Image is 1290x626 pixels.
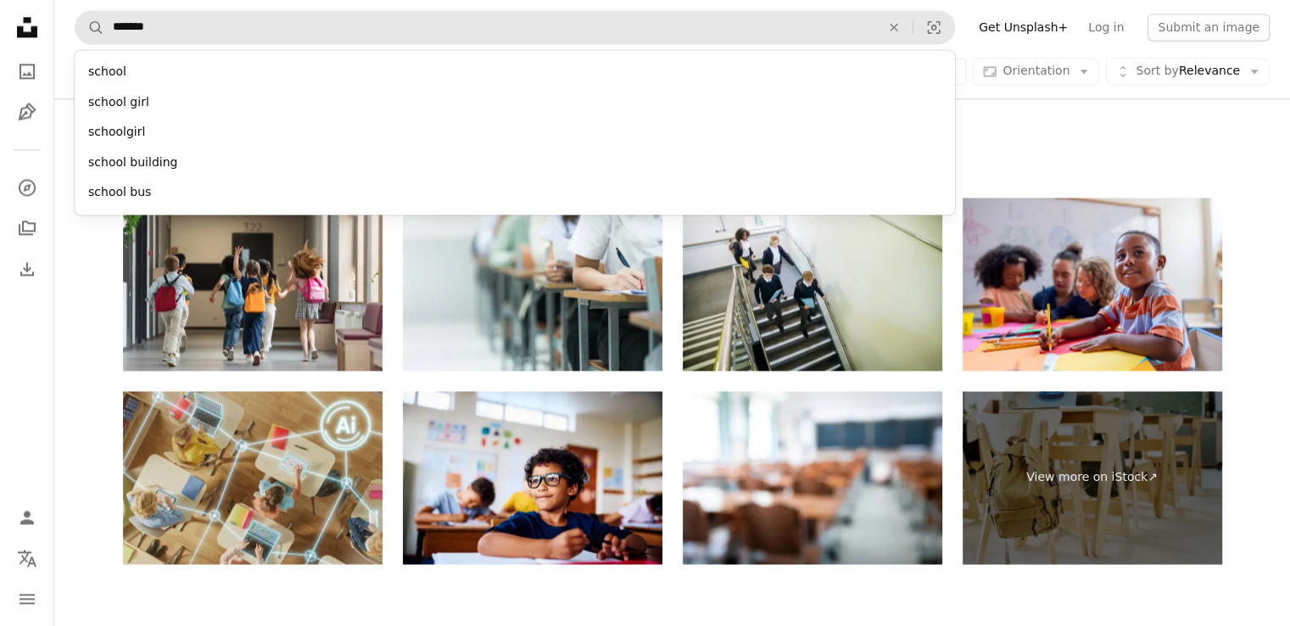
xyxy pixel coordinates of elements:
[10,541,44,575] button: Language
[10,252,44,286] a: Download History
[683,198,942,371] img: Secondary school students taking stairs to next class
[75,10,955,44] form: Find visuals sitewide
[10,500,44,534] a: Log in / Sign up
[123,391,383,564] img: Top-down View of Children in Classroom Use Tablets and Laptops, Connectivity by Lines of AI Data,...
[1078,14,1134,41] a: Log in
[75,87,955,118] div: school girl
[1148,14,1270,41] button: Submit an image
[10,95,44,129] a: Illustrations
[75,117,955,148] div: schoolgirl
[973,58,1099,85] button: Orientation
[875,11,913,43] button: Clear
[1002,64,1069,77] span: Orientation
[913,11,954,43] button: Visual search
[75,11,104,43] button: Search Unsplash
[10,582,44,616] button: Menu
[963,198,1222,371] img: Happy schoolboy drawing in class at the kindergarten
[75,57,955,87] div: school
[403,391,662,564] img: Schoolboy sitting at desk, smiling, looking sideways
[123,198,383,371] img: Multicultural schoolchildren joyfully walking down a bright hallway in a contemporary school
[1136,63,1240,80] span: Relevance
[969,14,1078,41] a: Get Unsplash+
[10,211,44,245] a: Collections
[75,148,955,178] div: school building
[963,391,1222,564] a: View more on iStock↗
[403,198,662,371] img: Students Taking Exam in Classroom Setting. Students in uniforms are seated in a classroom, writin...
[75,177,955,208] div: school bus
[1136,64,1178,77] span: Sort by
[10,10,44,48] a: Home — Unsplash
[10,170,44,204] a: Explore
[1106,58,1270,85] button: Sort byRelevance
[683,391,942,564] img: Blur classroom in the school
[10,54,44,88] a: Photos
